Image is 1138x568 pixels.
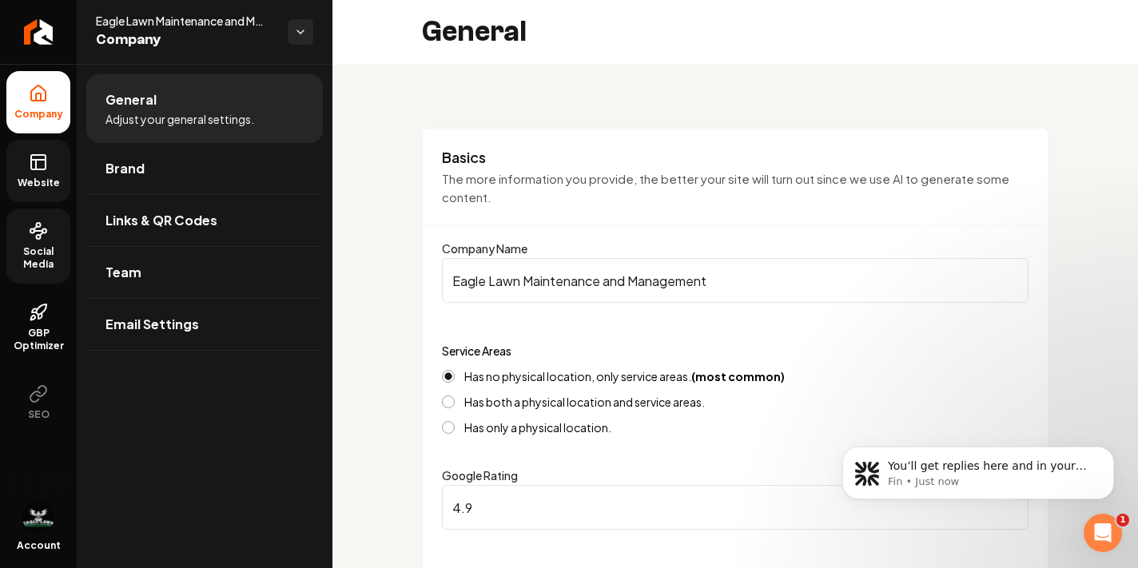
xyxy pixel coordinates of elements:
span: Eagle Lawn Maintenance and Management [96,13,275,29]
label: Google Rating [442,468,518,483]
strong: (most common) [691,369,785,383]
span: GBP Optimizer [6,327,70,352]
label: Has both a physical location and service areas. [464,396,705,407]
div: Fin • Just now [26,296,92,306]
span: Account [17,539,61,552]
span: Website [11,177,66,189]
button: Upload attachment [76,446,89,459]
textarea: Message… [14,412,306,439]
input: Company Name [442,258,1029,303]
button: go back [10,6,41,37]
h1: Fin [78,8,97,20]
div: Fin says… [13,172,307,328]
div: You’ll get replies here and in your email:✉️[EMAIL_ADDRESS][DOMAIN_NAME]The team will be back🕒[DA... [13,172,262,293]
a: Email Settings [86,299,323,350]
button: Open user button [22,501,54,533]
div: You’ll get replies here and in your email: ✉️ [26,181,249,244]
img: Izaac Maring [22,501,54,533]
button: Gif picker [50,446,63,459]
p: The more information you provide, the better your site will turn out since we use AI to generate ... [442,170,1029,206]
h3: Basics [442,148,1029,167]
img: Rebolt Logo [24,19,54,45]
button: Emoji picker [25,446,38,459]
span: Brand [105,159,145,178]
label: Has only a physical location. [464,422,611,433]
input: Google Rating [442,485,1029,530]
span: Email Settings [105,315,199,334]
iframe: Intercom notifications message [818,413,1138,525]
a: Team [86,247,323,298]
div: The team will be back 🕒 [26,252,249,284]
button: Home [250,6,281,37]
span: Team [105,263,141,282]
label: Has no physical location, only service areas. [464,371,785,382]
a: Links & QR Codes [86,195,323,246]
a: GBP Optimizer [6,290,70,365]
label: Company Name [442,241,527,256]
button: Send a message… [274,439,300,465]
label: Service Areas [442,344,511,358]
span: Links & QR Codes [105,211,217,230]
span: Adjust your general settings. [105,111,254,127]
iframe: Intercom live chat [1084,514,1122,552]
div: user says… [13,109,307,172]
b: [DATE] [39,268,82,281]
h2: General [422,16,527,48]
span: Social Media [6,245,70,271]
span: General [105,90,157,109]
span: SEO [22,408,56,421]
div: How Do i find the tally form data fro my careers applications [58,109,307,159]
span: Company [8,108,70,121]
p: The team can also help [78,20,199,36]
a: Brand [86,143,323,194]
span: Company [96,29,275,51]
span: 1 [1116,514,1129,526]
button: SEO [6,371,70,434]
a: Website [6,140,70,202]
b: [EMAIL_ADDRESS][DOMAIN_NAME] [26,213,153,242]
img: Profile image for Fin [46,9,71,34]
div: How Do i find the tally form data fro my careers applications [70,118,294,149]
div: Close [281,6,309,35]
a: Social Media [6,209,70,284]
